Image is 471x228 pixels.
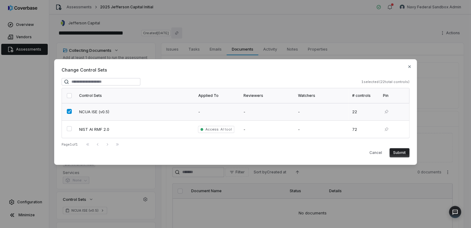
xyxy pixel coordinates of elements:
button: Cancel [366,148,386,157]
span: 1 selected [361,80,379,84]
td: 72 [348,121,379,138]
div: Pin [383,93,404,98]
div: # controls [352,93,375,98]
span: Access : [205,127,219,131]
span: - [244,109,245,114]
span: NIST AI RMF 2.0 [79,126,178,132]
td: 22 [348,103,379,121]
span: - [298,127,300,132]
span: Change Control Sets [62,67,409,73]
button: Submit [389,148,409,157]
div: Page 1 of 1 [62,142,78,147]
div: Applied To [198,93,236,98]
div: Reviewers [244,93,290,98]
span: NCUA ISE (v0.5) [79,109,178,114]
span: ( 22 total controls) [379,80,409,84]
span: - [298,109,300,114]
span: - [244,127,245,132]
span: - [198,109,200,114]
div: Control Sets [79,93,191,98]
div: Watchers [298,93,344,98]
span: AI tool [219,127,232,131]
